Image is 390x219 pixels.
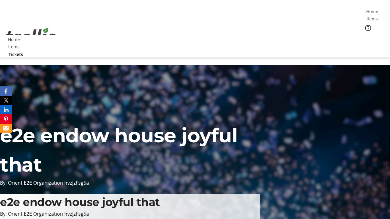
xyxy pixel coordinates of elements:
[4,36,23,43] a: Home
[8,43,19,50] span: Items
[4,43,23,50] a: Items
[4,21,58,51] img: Orient E2E Organization hvzJzFsg5a's Logo
[362,22,374,34] button: Help
[367,16,378,22] span: Items
[366,8,378,15] span: Home
[362,16,382,22] a: Items
[8,36,20,43] span: Home
[367,35,381,42] span: Tickets
[362,8,382,15] a: Home
[362,35,386,42] a: Tickets
[9,51,23,57] span: Tickets
[4,51,28,57] a: Tickets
